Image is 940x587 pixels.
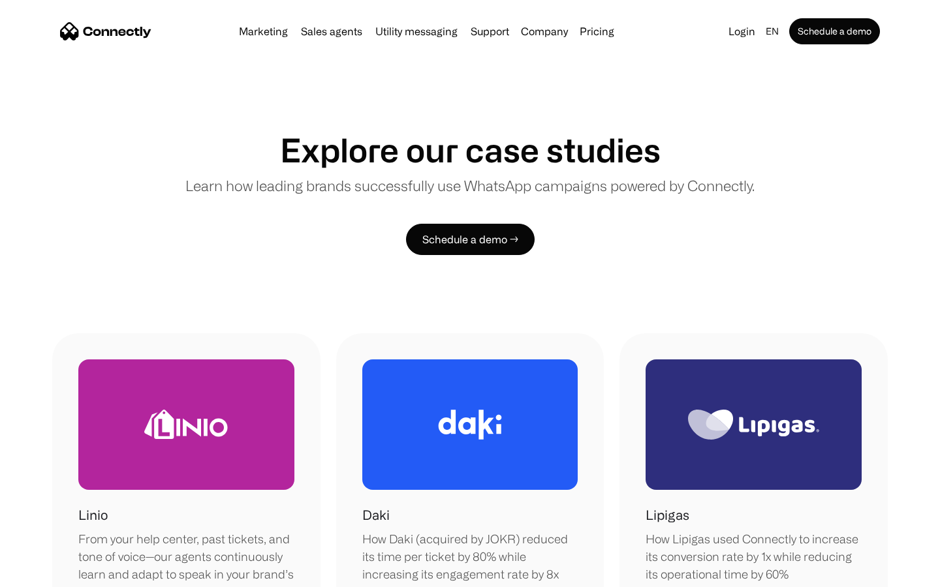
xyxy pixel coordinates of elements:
[26,564,78,582] ul: Language list
[646,505,689,525] h1: Lipigas
[438,410,502,440] img: Daki Logo
[234,26,293,37] a: Marketing
[766,22,779,40] div: en
[370,26,463,37] a: Utility messaging
[723,22,760,40] a: Login
[521,22,568,40] div: Company
[406,224,535,255] a: Schedule a demo →
[574,26,619,37] a: Pricing
[13,563,78,582] aside: Language selected: English
[646,530,862,583] div: How Lipigas used Connectly to increase its conversion rate by 1x while reducing its operational t...
[144,410,228,439] img: Linio Logo
[78,505,108,525] h1: Linio
[465,26,514,37] a: Support
[296,26,368,37] a: Sales agents
[280,130,661,170] h1: Explore our case studies
[789,18,880,44] a: Schedule a demo
[362,505,390,525] h1: Daki
[185,175,755,196] p: Learn how leading brands successfully use WhatsApp campaigns powered by Connectly.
